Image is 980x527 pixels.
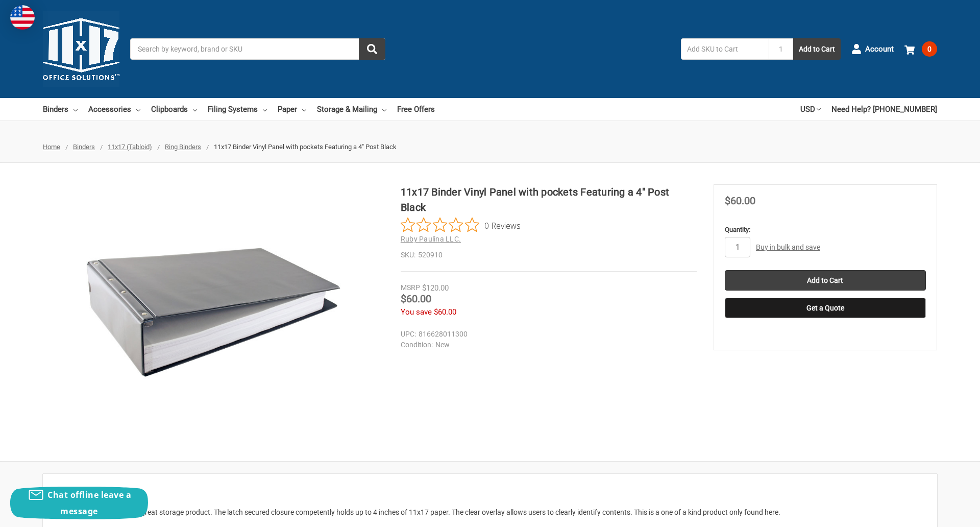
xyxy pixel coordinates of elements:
[793,38,841,60] button: Add to Cart
[108,143,152,151] a: 11x17 (Tabloid)
[401,250,415,260] dt: SKU:
[725,270,926,291] input: Add to Cart
[681,38,769,60] input: Add SKU to Cart
[725,298,926,318] button: Get a Quote
[397,98,435,121] a: Free Offers
[165,143,201,151] a: Ring Binders
[278,98,306,121] a: Paper
[851,36,894,62] a: Account
[401,282,420,293] div: MSRP
[47,489,131,517] span: Chat offline leave a message
[484,218,521,233] span: 0 Reviews
[922,41,937,57] span: 0
[865,43,894,55] span: Account
[831,98,937,121] a: Need Help? [PHONE_NUMBER]
[401,293,431,305] span: $60.00
[43,143,60,151] a: Home
[54,485,926,500] h2: Description
[401,340,692,350] dd: New
[54,507,926,518] div: This 4'' post binder makes a great storage product. The latch secured closure competently holds u...
[10,487,148,519] button: Chat offline leave a message
[43,11,119,87] img: 11x17.com
[401,329,416,340] dt: UPC:
[401,184,697,215] h1: 11x17 Binder Vinyl Panel with pockets Featuring a 4" Post Black
[208,98,267,121] a: Filing Systems
[725,225,926,235] label: Quantity:
[130,38,385,60] input: Search by keyword, brand or SKU
[434,307,456,317] span: $60.00
[214,143,397,151] span: 11x17 Binder Vinyl Panel with pockets Featuring a 4" Post Black
[401,329,692,340] dd: 816628011300
[800,98,821,121] a: USD
[401,235,461,243] a: Ruby Paulina LLC.
[725,195,755,207] span: $60.00
[904,36,937,62] a: 0
[43,98,78,121] a: Binders
[401,218,521,233] button: Rated 0 out of 5 stars from 0 reviews. Jump to reviews.
[401,307,432,317] span: You save
[73,143,95,151] a: Binders
[88,98,140,121] a: Accessories
[86,184,341,440] img: 11x17 Binder Vinyl Panel with pockets Featuring a 4" Post Black
[317,98,386,121] a: Storage & Mailing
[10,5,35,30] img: duty and tax information for United States
[422,283,449,293] span: $120.00
[401,250,697,260] dd: 520910
[401,340,433,350] dt: Condition:
[756,243,820,251] a: Buy in bulk and save
[151,98,197,121] a: Clipboards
